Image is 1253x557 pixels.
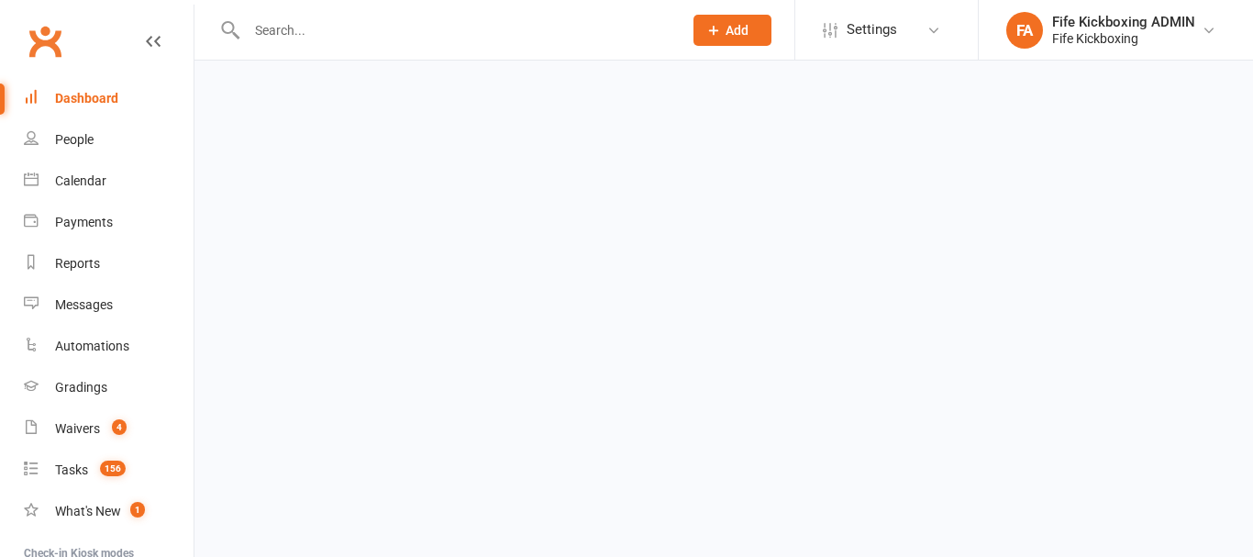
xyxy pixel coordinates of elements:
[24,78,194,119] a: Dashboard
[55,91,118,106] div: Dashboard
[55,132,94,147] div: People
[24,243,194,284] a: Reports
[1052,14,1195,30] div: Fife Kickboxing ADMIN
[55,173,106,188] div: Calendar
[55,421,100,436] div: Waivers
[24,491,194,532] a: What's New1
[55,297,113,312] div: Messages
[1052,30,1195,47] div: Fife Kickboxing
[24,284,194,326] a: Messages
[24,202,194,243] a: Payments
[55,462,88,477] div: Tasks
[55,215,113,229] div: Payments
[55,256,100,271] div: Reports
[24,408,194,450] a: Waivers 4
[100,461,126,476] span: 156
[112,419,127,435] span: 4
[24,119,194,161] a: People
[693,15,771,46] button: Add
[241,17,670,43] input: Search...
[24,161,194,202] a: Calendar
[726,23,748,38] span: Add
[130,502,145,518] span: 1
[55,380,107,395] div: Gradings
[24,367,194,408] a: Gradings
[55,504,121,518] div: What's New
[55,339,129,353] div: Automations
[24,326,194,367] a: Automations
[24,450,194,491] a: Tasks 156
[1006,12,1043,49] div: FA
[22,18,68,64] a: Clubworx
[847,9,897,50] span: Settings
